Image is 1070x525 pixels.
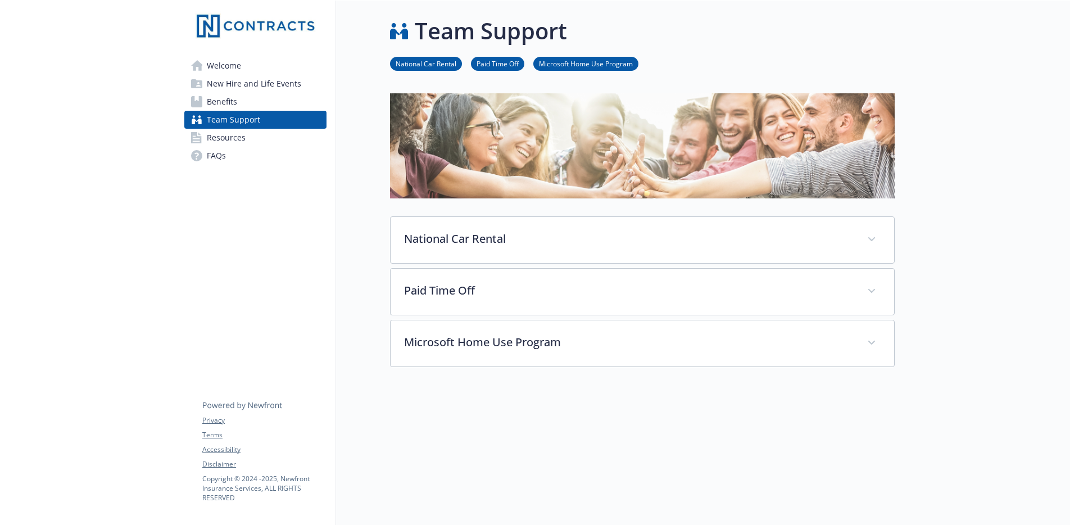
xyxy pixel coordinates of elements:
a: Welcome [184,57,327,75]
a: Microsoft Home Use Program [533,58,638,69]
a: FAQs [184,147,327,165]
span: Resources [207,129,246,147]
img: team support page banner [390,93,895,198]
span: Team Support [207,111,260,129]
div: Paid Time Off [391,269,894,315]
p: Copyright © 2024 - 2025 , Newfront Insurance Services, ALL RIGHTS RESERVED [202,474,326,503]
span: FAQs [207,147,226,165]
a: Resources [184,129,327,147]
a: Benefits [184,93,327,111]
p: Microsoft Home Use Program [404,334,854,351]
p: Paid Time Off [404,282,854,299]
a: National Car Rental [390,58,462,69]
a: Terms [202,430,326,440]
a: Disclaimer [202,459,326,469]
span: Welcome [207,57,241,75]
a: New Hire and Life Events [184,75,327,93]
a: Accessibility [202,445,326,455]
a: Privacy [202,415,326,426]
p: National Car Rental [404,230,854,247]
div: National Car Rental [391,217,894,263]
span: New Hire and Life Events [207,75,301,93]
h1: Team Support [415,14,567,48]
a: Team Support [184,111,327,129]
a: Paid Time Off [471,58,524,69]
div: Microsoft Home Use Program [391,320,894,366]
span: Benefits [207,93,237,111]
